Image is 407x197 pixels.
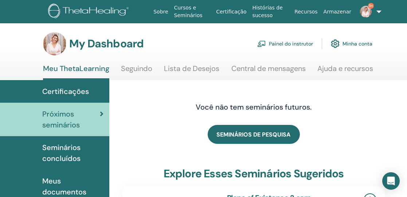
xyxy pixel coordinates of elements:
[331,36,372,52] a: Minha conta
[139,103,368,111] h4: Você não tem seminários futuros.
[42,109,100,130] span: Próximos seminários
[43,32,66,55] img: default.jpg
[368,3,374,9] span: 9+
[382,172,400,190] div: Open Intercom Messenger
[231,64,306,78] a: Central de mensagens
[43,64,109,80] a: Meu ThetaLearning
[257,40,266,47] img: chalkboard-teacher.svg
[42,142,103,164] span: Seminários concluídos
[331,38,340,50] img: cog.svg
[317,64,373,78] a: Ajuda e recursos
[213,5,249,19] a: Certificação
[150,5,171,19] a: Sobre
[257,36,313,52] a: Painel do instrutor
[208,125,300,144] a: SEMINÁRIOS DE PESQUISA
[164,64,220,78] a: Lista de Desejos
[121,64,152,78] a: Seguindo
[164,167,344,180] h3: Explore esses seminários sugeridos
[321,5,354,19] a: Armazenar
[171,1,214,22] a: Cursos e Seminários
[250,1,292,22] a: Histórias de sucesso
[217,131,291,138] span: SEMINÁRIOS DE PESQUISA
[291,5,320,19] a: Recursos
[360,6,372,17] img: default.jpg
[42,86,89,97] span: Certificações
[48,4,132,20] img: logo.png
[69,37,144,50] h3: My Dashboard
